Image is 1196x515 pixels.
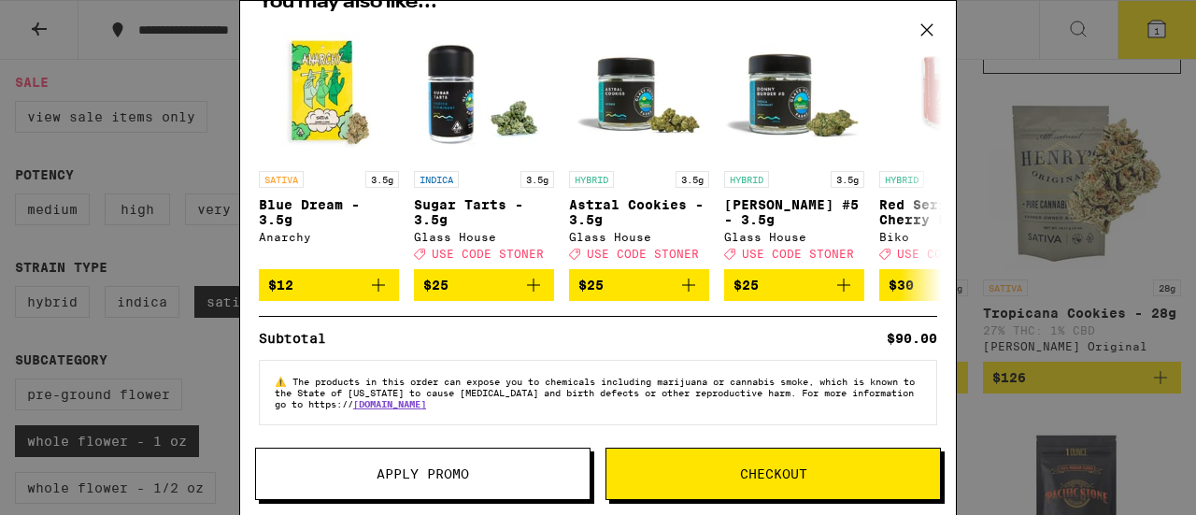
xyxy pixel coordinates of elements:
[275,376,292,387] span: ⚠️
[520,171,554,188] p: 3.5g
[569,197,709,227] p: Astral Cookies - 3.5g
[365,171,399,188] p: 3.5g
[11,13,135,28] span: Hi. Need any help?
[879,21,1019,269] a: Open page for Red Series: Cherry Fanta - 3.5g from Biko
[587,248,699,260] span: USE CODE STONER
[724,171,769,188] p: HYBRID
[676,171,709,188] p: 3.5g
[724,231,864,243] div: Glass House
[268,278,293,293] span: $12
[897,248,1002,260] span: USE CODE 35OFF
[879,21,1019,162] img: Biko - Red Series: Cherry Fanta - 3.5g
[414,197,554,227] p: Sugar Tarts - 3.5g
[275,376,915,409] span: The products in this order can expose you to chemicals including marijuana or cannabis smoke, whi...
[259,332,339,345] div: Subtotal
[259,269,399,301] button: Add to bag
[569,21,709,162] img: Glass House - Astral Cookies - 3.5g
[569,21,709,269] a: Open page for Astral Cookies - 3.5g from Glass House
[353,398,426,409] a: [DOMAIN_NAME]
[259,197,399,227] p: Blue Dream - 3.5g
[578,278,604,293] span: $25
[740,467,807,480] span: Checkout
[414,269,554,301] button: Add to bag
[724,269,864,301] button: Add to bag
[414,21,554,162] img: Glass House - Sugar Tarts - 3.5g
[831,171,864,188] p: 3.5g
[879,171,924,188] p: HYBRID
[724,21,864,162] img: Glass House - Donny Burger #5 - 3.5g
[414,231,554,243] div: Glass House
[569,171,614,188] p: HYBRID
[879,269,1019,301] button: Add to bag
[259,231,399,243] div: Anarchy
[887,332,937,345] div: $90.00
[259,21,399,269] a: Open page for Blue Dream - 3.5g from Anarchy
[414,21,554,269] a: Open page for Sugar Tarts - 3.5g from Glass House
[879,197,1019,227] p: Red Series: Cherry Fanta - 3.5g
[605,448,941,500] button: Checkout
[423,278,448,293] span: $25
[889,278,914,293] span: $30
[569,231,709,243] div: Glass House
[724,197,864,227] p: [PERSON_NAME] #5 - 3.5g
[432,248,544,260] span: USE CODE STONER
[414,171,459,188] p: INDICA
[255,448,591,500] button: Apply Promo
[724,21,864,269] a: Open page for Donny Burger #5 - 3.5g from Glass House
[569,269,709,301] button: Add to bag
[377,467,469,480] span: Apply Promo
[742,248,854,260] span: USE CODE STONER
[879,231,1019,243] div: Biko
[733,278,759,293] span: $25
[259,21,399,162] img: Anarchy - Blue Dream - 3.5g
